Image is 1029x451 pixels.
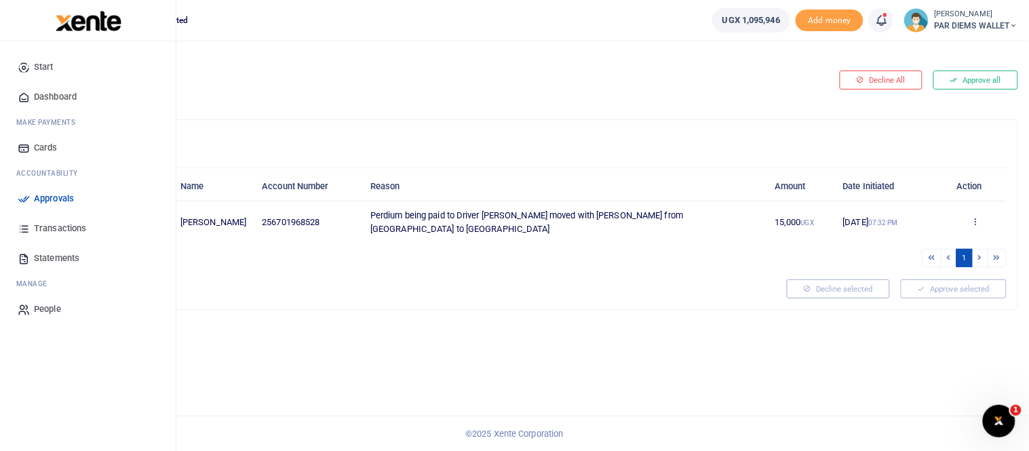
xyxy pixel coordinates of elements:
[712,8,790,33] a: UGX 1,095,946
[11,184,165,214] a: Approvals
[983,405,1015,437] iframe: Intercom live chat
[707,8,796,33] li: Wallet ballance
[11,163,165,184] li: Ac
[722,14,780,27] span: UGX 1,095,946
[767,201,836,243] td: 15,000
[796,9,863,32] li: Toup your wallet
[26,168,78,178] span: countability
[34,222,86,235] span: Transactions
[34,60,54,74] span: Start
[11,294,165,324] a: People
[11,112,165,133] li: M
[767,172,836,201] th: Amount: activate to sort column ascending
[363,172,767,201] th: Reason: activate to sort column ascending
[56,11,121,31] img: logo-large
[1011,405,1022,416] span: 1
[23,117,76,128] span: ake Payments
[904,8,1018,33] a: profile-user [PERSON_NAME] PAR DIEMS WALLET
[11,243,165,273] a: Statements
[934,9,1018,20] small: [PERSON_NAME]
[254,172,363,201] th: Account Number: activate to sort column ascending
[934,20,1018,32] span: PAR DIEMS WALLET
[34,302,61,316] span: People
[11,82,165,112] a: Dashboard
[173,172,254,201] th: Name: activate to sort column ascending
[363,201,767,243] td: Perdium being paid to Driver [PERSON_NAME] moved with [PERSON_NAME] from [GEOGRAPHIC_DATA] to [GE...
[23,279,48,289] span: anage
[52,58,693,73] h4: Pending your approval
[63,131,1007,146] h4: Mobile Money
[11,214,165,243] a: Transactions
[904,8,929,33] img: profile-user
[54,15,121,25] a: logo-small logo-large logo-large
[173,201,254,243] td: [PERSON_NAME]
[868,219,898,227] small: 07:32 PM
[63,248,530,269] div: Showing 1 to 1 of 1 entries
[11,133,165,163] a: Cards
[254,201,363,243] td: 256701968528
[836,172,946,201] th: Date Initiated: activate to sort column ascending
[945,172,1007,201] th: Action: activate to sort column ascending
[34,192,74,205] span: Approvals
[48,79,693,102] a: Back to categories
[956,249,973,267] a: 1
[34,252,79,265] span: Statements
[34,141,58,155] span: Cards
[840,71,923,90] button: Decline All
[11,273,165,294] li: M
[34,90,77,104] span: Dashboard
[796,14,863,24] a: Add money
[796,9,863,32] span: Add money
[836,201,946,243] td: [DATE]
[11,52,165,82] a: Start
[801,219,814,227] small: UGX
[933,71,1018,90] button: Approve all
